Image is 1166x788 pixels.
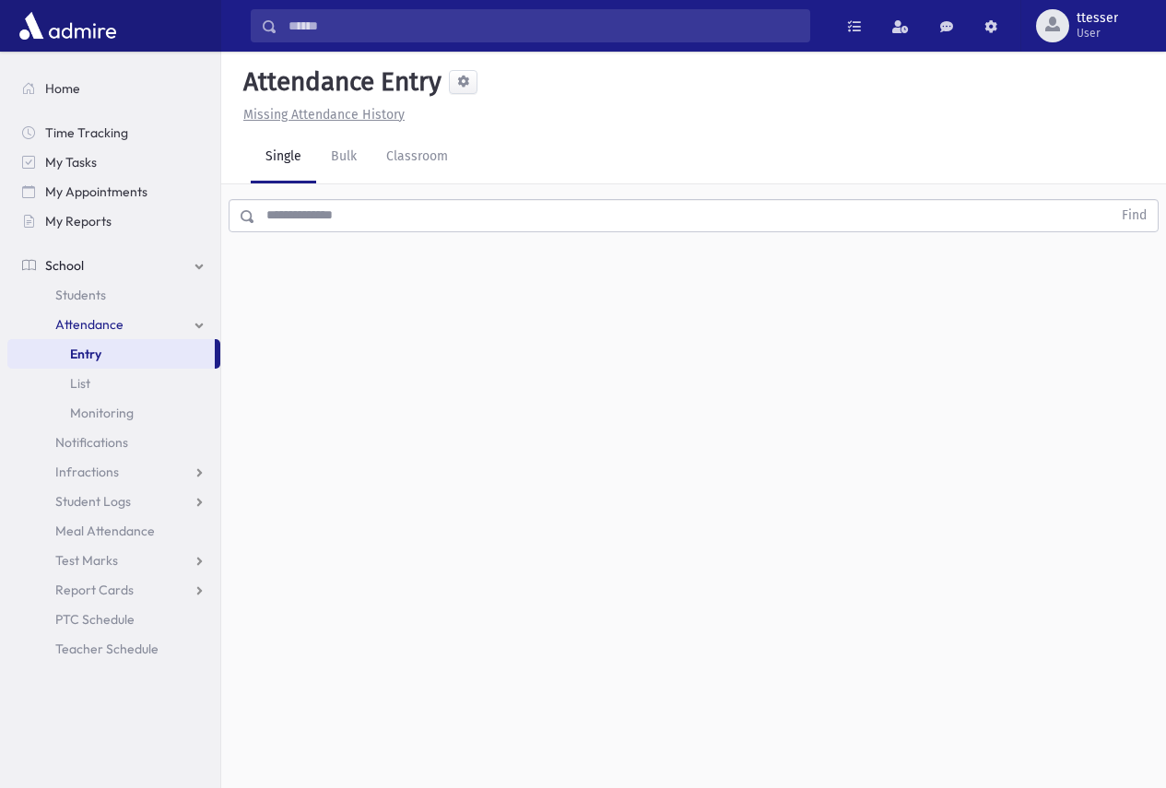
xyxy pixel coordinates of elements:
[7,339,215,369] a: Entry
[236,107,405,123] a: Missing Attendance History
[55,582,134,598] span: Report Cards
[55,641,159,657] span: Teacher Schedule
[45,183,147,200] span: My Appointments
[7,280,220,310] a: Students
[7,118,220,147] a: Time Tracking
[1077,26,1118,41] span: User
[7,398,220,428] a: Monitoring
[55,493,131,510] span: Student Logs
[7,516,220,546] a: Meal Attendance
[316,132,371,183] a: Bulk
[7,251,220,280] a: School
[55,316,124,333] span: Attendance
[7,634,220,664] a: Teacher Schedule
[7,177,220,206] a: My Appointments
[70,405,134,421] span: Monitoring
[45,257,84,274] span: School
[45,80,80,97] span: Home
[236,66,442,98] h5: Attendance Entry
[70,375,90,392] span: List
[7,74,220,103] a: Home
[7,206,220,236] a: My Reports
[70,346,101,362] span: Entry
[7,369,220,398] a: List
[55,611,135,628] span: PTC Schedule
[45,154,97,171] span: My Tasks
[45,124,128,141] span: Time Tracking
[7,428,220,457] a: Notifications
[55,552,118,569] span: Test Marks
[55,464,119,480] span: Infractions
[1077,11,1118,26] span: ttesser
[371,132,463,183] a: Classroom
[1111,200,1158,231] button: Find
[55,434,128,451] span: Notifications
[7,147,220,177] a: My Tasks
[7,487,220,516] a: Student Logs
[15,7,121,44] img: AdmirePro
[7,457,220,487] a: Infractions
[55,523,155,539] span: Meal Attendance
[7,546,220,575] a: Test Marks
[243,107,405,123] u: Missing Attendance History
[55,287,106,303] span: Students
[7,310,220,339] a: Attendance
[251,132,316,183] a: Single
[277,9,809,42] input: Search
[7,575,220,605] a: Report Cards
[7,605,220,634] a: PTC Schedule
[45,213,112,229] span: My Reports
